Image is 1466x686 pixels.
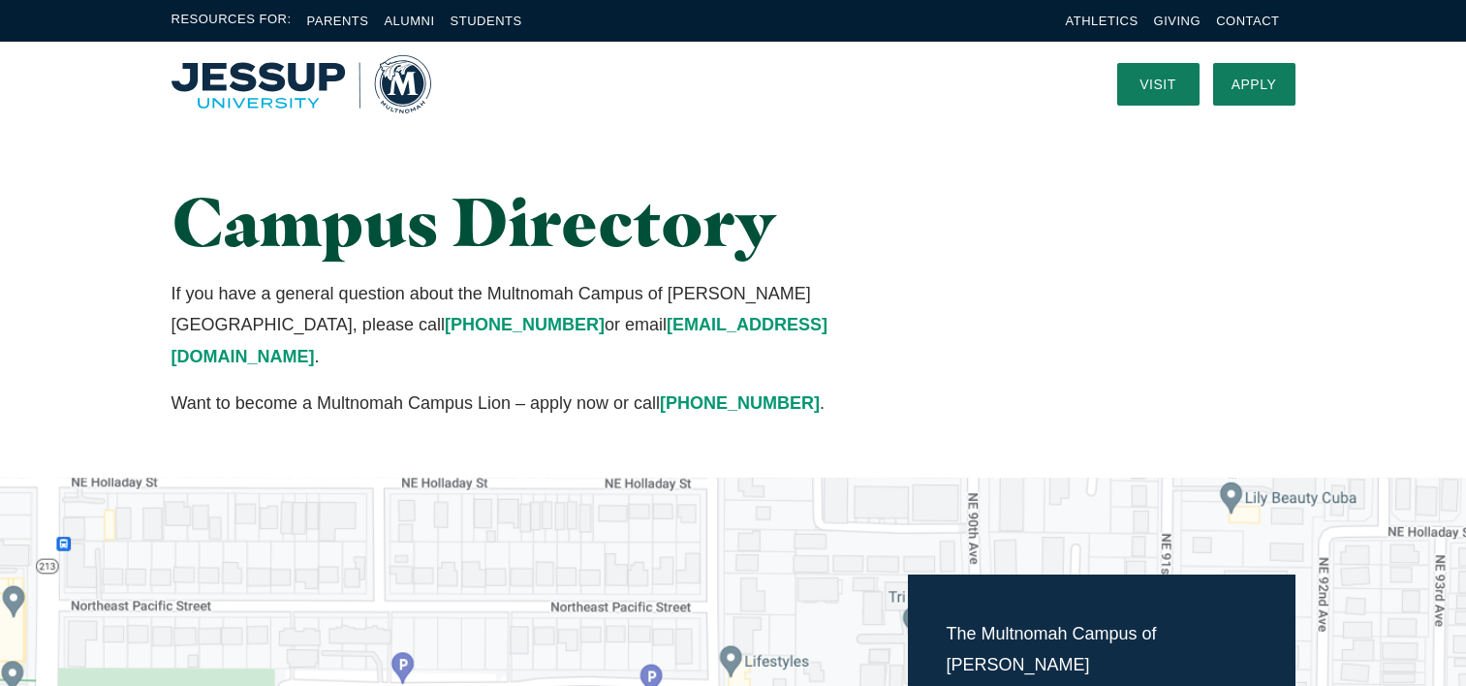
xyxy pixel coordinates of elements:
a: [PHONE_NUMBER] [445,315,605,334]
a: Athletics [1066,14,1138,28]
a: Apply [1213,63,1295,106]
a: Visit [1117,63,1200,106]
a: Parents [307,14,369,28]
a: Contact [1216,14,1279,28]
a: Students [451,14,522,28]
a: [EMAIL_ADDRESS][DOMAIN_NAME] [172,315,827,365]
h1: Campus Directory [172,184,909,259]
img: Multnomah University Logo [172,55,431,113]
span: Resources For: [172,10,292,32]
a: Home [172,55,431,113]
a: Giving [1154,14,1201,28]
p: If you have a general question about the Multnomah Campus of [PERSON_NAME][GEOGRAPHIC_DATA], plea... [172,278,909,372]
a: [PHONE_NUMBER] [660,393,820,413]
a: Alumni [384,14,434,28]
p: Want to become a Multnomah Campus Lion – apply now or call . [172,388,909,419]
